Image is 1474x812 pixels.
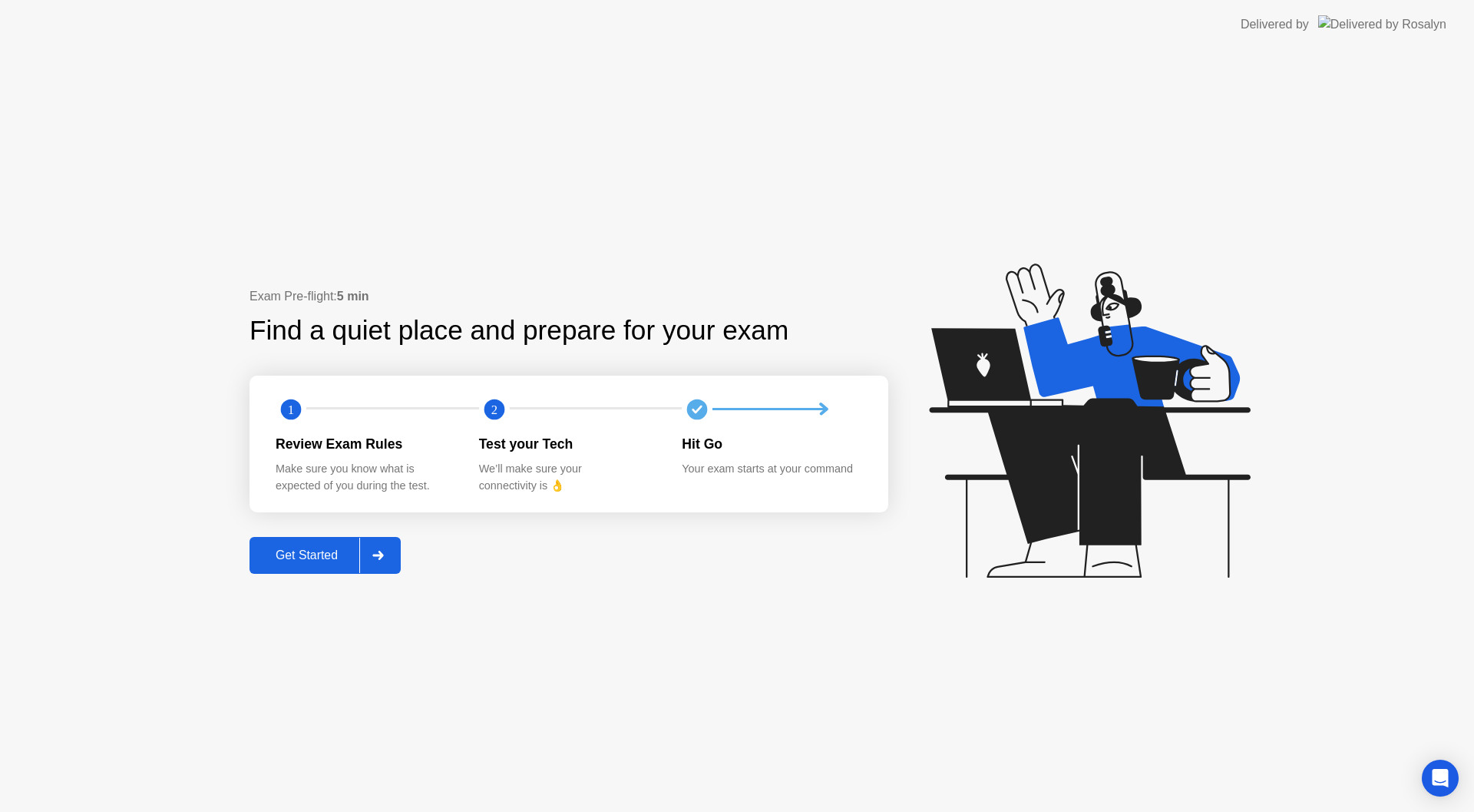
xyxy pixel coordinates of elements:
div: Make sure you know what is expected of you during the test. [276,461,454,494]
div: Review Exam Rules [276,434,454,454]
div: Get Started [254,549,359,562]
div: Exam Pre-flight: [250,287,888,306]
div: Test your Tech [479,434,658,454]
b: 5 min [337,290,369,303]
div: We’ll make sure your connectivity is 👌 [479,461,658,494]
div: Open Intercom Messenger [1422,760,1459,797]
img: Delivered by Rosalyn [1318,15,1446,33]
button: Get Started [250,537,401,574]
div: Find a quiet place and prepare for your exam [250,310,791,351]
text: 1 [288,402,294,416]
div: Your exam starts at your command [682,461,861,478]
div: Hit Go [682,434,861,454]
text: 2 [491,402,497,416]
div: Delivered by [1241,15,1309,34]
